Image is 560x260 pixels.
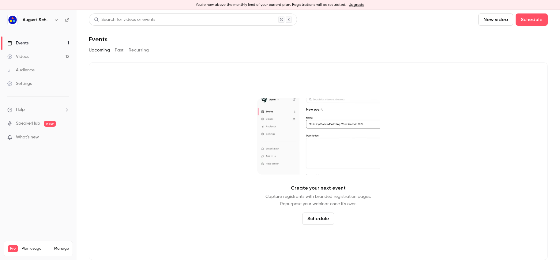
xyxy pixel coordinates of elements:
[23,17,51,23] h6: August Schools
[265,193,371,208] p: Capture registrants with branded registration pages. Repurpose your webinar once it's over.
[7,67,35,73] div: Audience
[8,15,17,25] img: August Schools
[7,81,32,87] div: Settings
[54,246,69,251] a: Manage
[291,184,346,192] p: Create your next event
[62,135,69,140] iframe: Noticeable Trigger
[7,40,28,46] div: Events
[7,54,29,60] div: Videos
[516,13,548,26] button: Schedule
[16,107,25,113] span: Help
[89,45,110,55] button: Upcoming
[7,107,69,113] li: help-dropdown-opener
[16,134,39,141] span: What's new
[302,213,334,225] button: Schedule
[22,246,51,251] span: Plan usage
[16,120,40,127] a: SpeakerHub
[44,121,56,127] span: new
[129,45,149,55] button: Recurring
[349,2,364,7] a: Upgrade
[8,245,18,252] span: Pro
[478,13,513,26] button: New video
[89,36,107,43] h1: Events
[115,45,124,55] button: Past
[94,17,155,23] div: Search for videos or events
